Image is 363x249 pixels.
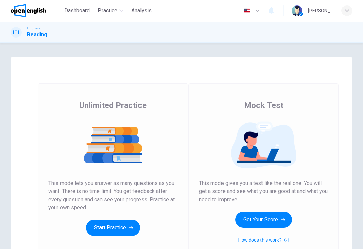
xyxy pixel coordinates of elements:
button: Dashboard [62,5,92,17]
button: Start Practice [86,220,140,236]
span: Practice [98,7,117,15]
button: Get Your Score [235,212,292,228]
button: Analysis [129,5,154,17]
span: Unlimited Practice [79,100,147,111]
img: Profile picture [292,5,302,16]
span: This mode lets you answer as many questions as you want. There is no time limit. You get feedback... [48,179,177,212]
span: Dashboard [64,7,90,15]
img: en [243,8,251,13]
span: Mock Test [244,100,283,111]
button: Practice [95,5,126,17]
h1: Reading [27,31,47,39]
span: This mode gives you a test like the real one. You will get a score and see what you are good at a... [199,179,328,204]
img: OpenEnglish logo [11,4,46,17]
a: OpenEnglish logo [11,4,62,17]
button: How does this work? [238,236,289,244]
div: [PERSON_NAME] [PERSON_NAME] [308,7,333,15]
span: Linguaskill [27,26,43,31]
span: Analysis [131,7,152,15]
